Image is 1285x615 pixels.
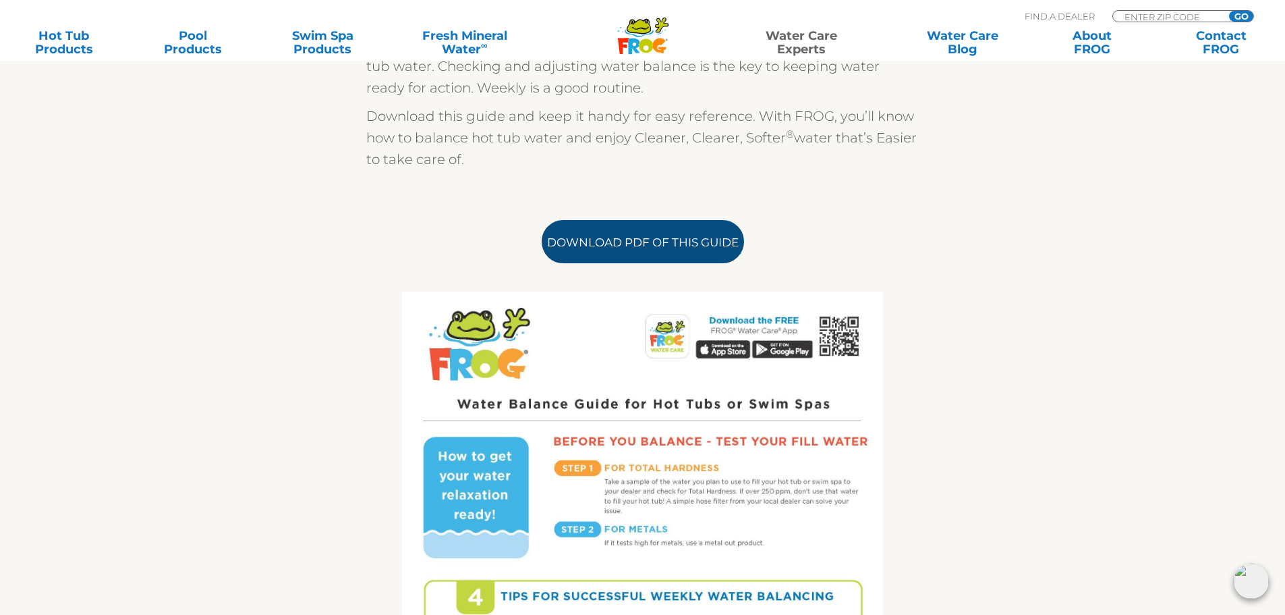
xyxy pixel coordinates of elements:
p: Download this guide and keep it handy for easy reference. With FROG, you’ll know how to balance h... [366,105,919,170]
a: Download PDF of this Guide [542,220,744,263]
p: Follow 4 Tips for successful water balancing and you’ll know how to balance hot tub water. Checki... [366,34,919,99]
a: Fresh MineralWater∞ [401,29,527,56]
a: Hot TubProducts [13,29,114,56]
sup: ® [786,128,794,140]
sup: ∞ [481,40,488,51]
input: GO [1229,11,1253,22]
a: Water CareBlog [912,29,1012,56]
a: Swim SpaProducts [273,29,373,56]
img: openIcon [1234,564,1269,599]
a: ContactFROG [1171,29,1272,56]
a: Water CareExperts [720,29,883,56]
a: AboutFROG [1041,29,1142,56]
p: Find A Dealer [1025,10,1095,22]
input: Zip Code Form [1123,11,1214,22]
a: PoolProducts [143,29,244,56]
